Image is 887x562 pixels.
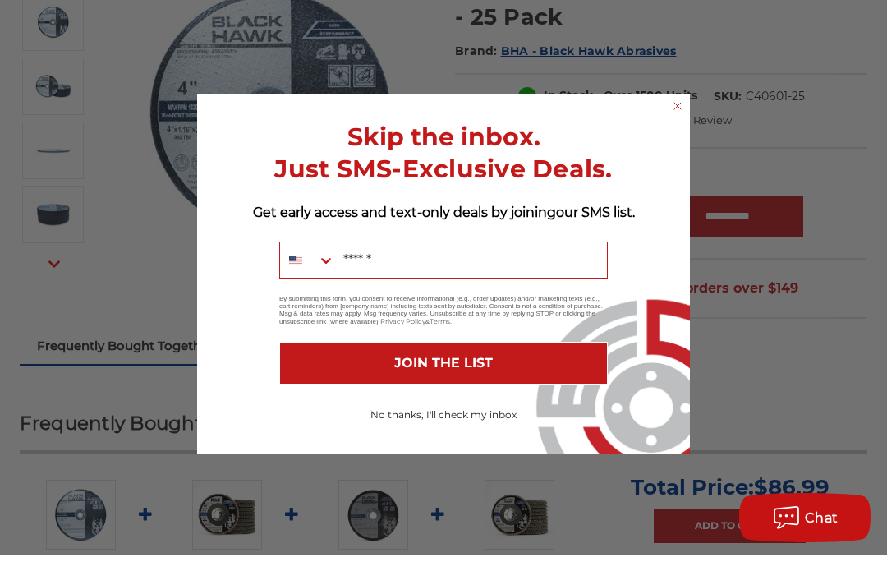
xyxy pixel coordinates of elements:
p: By submitting this form, you consent to receive informational (e.g., order updates) and/or market... [279,302,608,333]
button: No thanks, I'll check my inbox [279,408,608,436]
span: Get early access and text-only deals by joining [253,212,556,228]
span: Chat [805,518,839,533]
button: Chat [739,500,871,550]
span: our SMS list. [556,212,635,228]
button: Search Countries [280,250,335,285]
span: Just SMS-Exclusive Deals. [274,161,612,191]
a: Terms [430,325,450,333]
a: Privacy Policy [380,325,425,333]
img: United States [289,261,302,274]
button: JOIN THE LIST [279,349,608,392]
span: Skip the inbox. [347,129,540,159]
button: Close dialog [669,105,686,122]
